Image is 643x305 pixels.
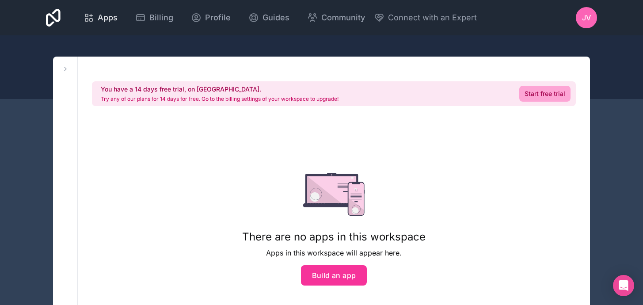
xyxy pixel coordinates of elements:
[76,8,125,27] a: Apps
[303,173,365,216] img: empty state
[613,275,634,296] div: Open Intercom Messenger
[300,8,372,27] a: Community
[519,86,571,102] a: Start free trial
[374,11,477,24] button: Connect with an Expert
[184,8,238,27] a: Profile
[241,8,297,27] a: Guides
[242,248,426,258] p: Apps in this workspace will appear here.
[101,95,339,103] p: Try any of our plans for 14 days for free. Go to the billing settings of your workspace to upgrade!
[101,85,339,94] h2: You have a 14 days free trial, on [GEOGRAPHIC_DATA].
[149,11,173,24] span: Billing
[128,8,180,27] a: Billing
[582,12,591,23] span: JV
[321,11,365,24] span: Community
[98,11,118,24] span: Apps
[388,11,477,24] span: Connect with an Expert
[263,11,289,24] span: Guides
[205,11,231,24] span: Profile
[301,265,367,286] button: Build an app
[242,230,426,244] h1: There are no apps in this workspace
